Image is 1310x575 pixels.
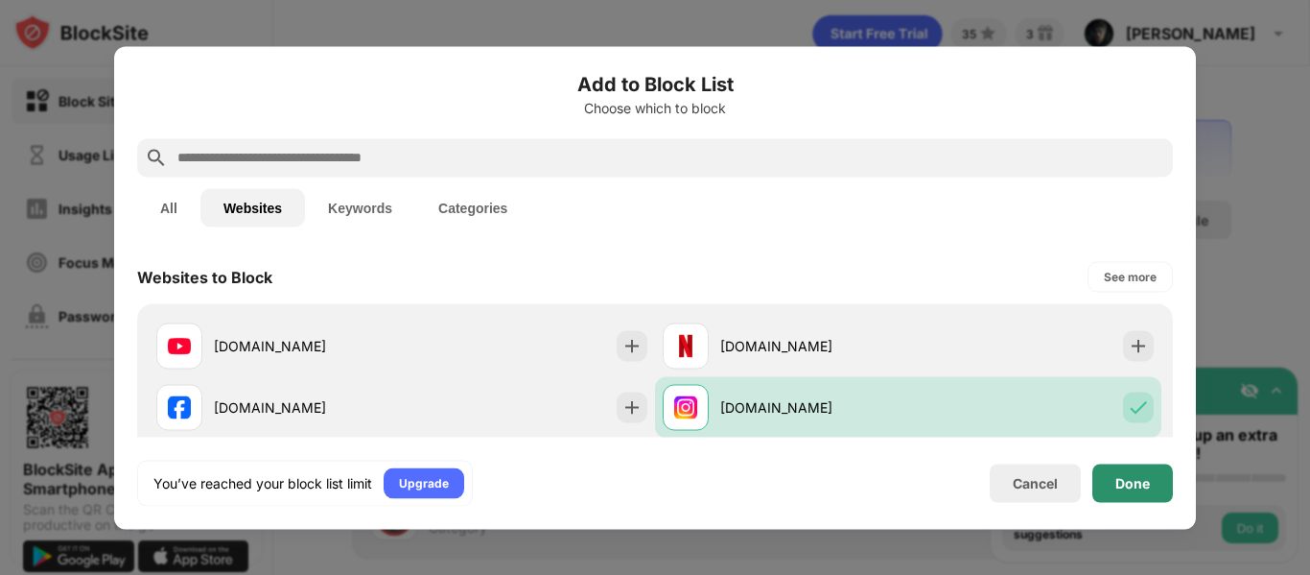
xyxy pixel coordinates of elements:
[153,473,372,492] div: You’ve reached your block list limit
[674,334,697,357] img: favicons
[168,334,191,357] img: favicons
[720,397,908,418] div: [DOMAIN_NAME]
[305,188,415,227] button: Keywords
[168,395,191,419] img: favicons
[137,188,200,227] button: All
[415,188,530,227] button: Categories
[1115,475,1150,491] div: Done
[720,336,908,356] div: [DOMAIN_NAME]
[200,188,305,227] button: Websites
[399,473,449,492] div: Upgrade
[145,146,168,169] img: search.svg
[674,395,697,419] img: favicons
[214,336,402,356] div: [DOMAIN_NAME]
[137,69,1173,98] h6: Add to Block List
[1013,475,1058,491] div: Cancel
[137,100,1173,115] div: Choose which to block
[1104,267,1157,286] div: See more
[214,397,402,418] div: [DOMAIN_NAME]
[137,267,272,286] div: Websites to Block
